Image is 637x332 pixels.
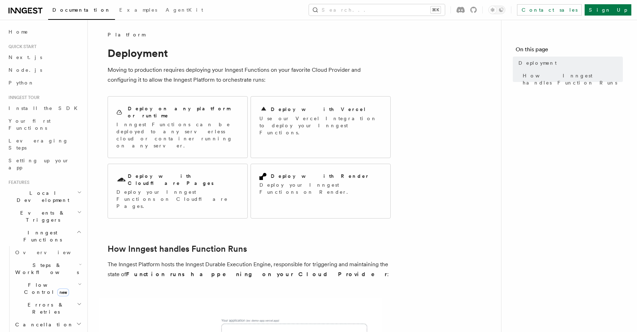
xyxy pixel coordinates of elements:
[6,51,83,64] a: Next.js
[6,154,83,174] a: Setting up your app
[431,6,441,13] kbd: ⌘K
[8,138,68,151] span: Leveraging Steps
[6,206,83,226] button: Events & Triggers
[166,7,203,13] span: AgentKit
[516,45,623,57] h4: On this page
[6,226,83,246] button: Inngest Functions
[6,190,77,204] span: Local Development
[516,57,623,69] a: Deployment
[523,72,623,86] span: How Inngest handles Function Runs
[12,279,83,298] button: Flow Controlnew
[6,229,76,243] span: Inngest Functions
[271,106,366,113] h2: Deploy with Vercel
[6,64,83,76] a: Node.js
[128,173,239,187] h2: Deploy with Cloudflare Pages
[57,289,69,296] span: new
[128,105,239,119] h2: Deploy on any platform or runtime
[6,102,83,115] a: Install the SDK
[6,209,77,223] span: Events & Triggers
[116,188,239,210] p: Deploy your Inngest Functions on Cloudflare Pages.
[12,262,79,276] span: Steps & Workflows
[585,4,631,16] a: Sign Up
[517,4,582,16] a: Contact sales
[12,281,78,296] span: Flow Control
[108,31,145,38] span: Platform
[488,6,505,14] button: Toggle dark mode
[8,28,28,35] span: Home
[259,181,382,196] p: Deploy your Inngest Functions on Render.
[251,96,391,158] a: Deploy with VercelUse our Vercel Integration to deploy your Inngest Functions.
[126,271,387,278] strong: Function runs happening on your Cloud Provider
[309,4,445,16] button: Search...⌘K
[108,65,391,85] p: Moving to production requires deploying your Inngest Functions on your favorite Cloud Provider an...
[251,164,391,219] a: Deploy with RenderDeploy your Inngest Functions on Render.
[116,121,239,149] p: Inngest Functions can be deployed to any serverless cloud or container running on any server.
[15,250,88,255] span: Overview
[8,105,82,111] span: Install the SDK
[119,7,157,13] span: Examples
[259,115,382,136] p: Use our Vercel Integration to deploy your Inngest Functions.
[6,25,83,38] a: Home
[108,47,391,59] h1: Deployment
[12,301,77,315] span: Errors & Retries
[108,244,247,254] a: How Inngest handles Function Runs
[12,318,83,331] button: Cancellation
[115,2,161,19] a: Examples
[271,173,369,180] h2: Deploy with Render
[8,118,51,131] span: Your first Functions
[108,260,391,279] p: The Inngest Platform hosts the Inngest Durable Execution Engine, responsible for triggering and m...
[8,80,34,86] span: Python
[8,158,69,170] span: Setting up your app
[8,54,42,60] span: Next.js
[12,246,83,259] a: Overview
[6,76,83,89] a: Python
[6,95,40,100] span: Inngest tour
[52,7,111,13] span: Documentation
[12,259,83,279] button: Steps & Workflows
[518,59,557,66] span: Deployment
[12,298,83,318] button: Errors & Retries
[108,96,248,158] a: Deploy on any platform or runtimeInngest Functions can be deployed to any serverless cloud or con...
[116,175,126,185] svg: Cloudflare
[12,321,74,328] span: Cancellation
[48,2,115,20] a: Documentation
[6,44,36,49] span: Quick start
[6,180,29,185] span: Features
[6,134,83,154] a: Leveraging Steps
[520,69,623,89] a: How Inngest handles Function Runs
[8,67,42,73] span: Node.js
[161,2,207,19] a: AgentKit
[108,164,248,219] a: Deploy with Cloudflare PagesDeploy your Inngest Functions on Cloudflare Pages.
[6,187,83,206] button: Local Development
[6,115,83,134] a: Your first Functions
